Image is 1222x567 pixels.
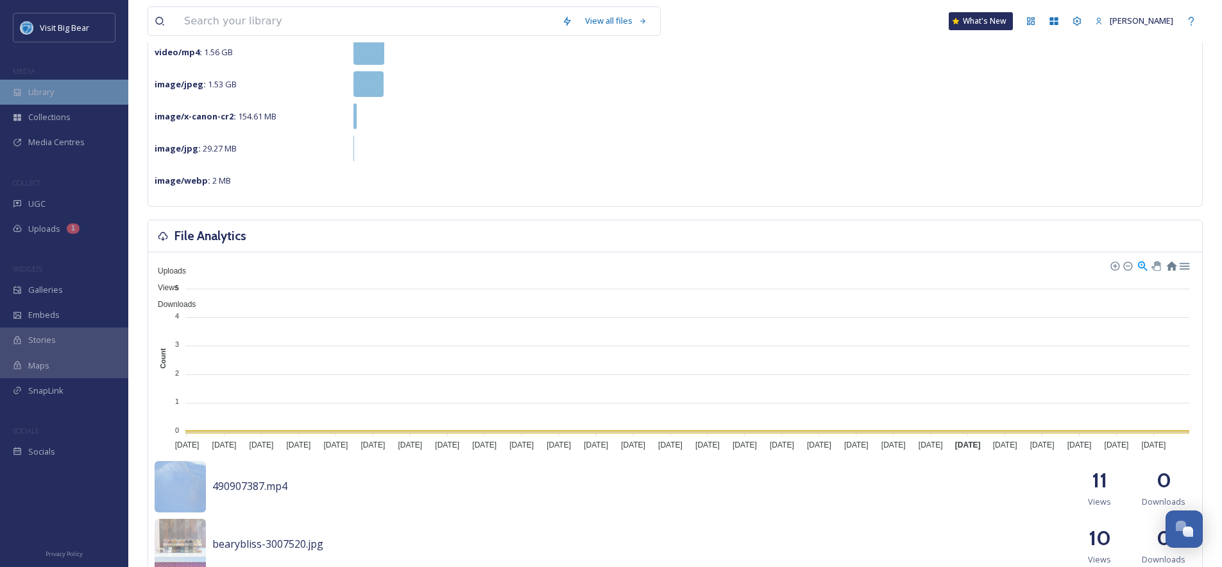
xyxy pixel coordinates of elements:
tspan: [DATE] [733,441,757,449]
strong: image/x-canon-cr2 : [155,110,236,122]
span: MEDIA [13,66,35,76]
button: Open Chat [1166,510,1203,548]
tspan: [DATE] [770,441,794,449]
tspan: [DATE] [1067,441,1092,449]
tspan: [DATE] [621,441,645,449]
strong: image/webp : [155,175,210,186]
tspan: 5 [175,283,179,291]
div: 1 [67,223,80,234]
span: Embeds [28,309,60,321]
span: 29.27 MB [155,143,237,154]
tspan: [DATE] [1030,441,1055,449]
tspan: [DATE] [175,441,199,449]
span: [PERSON_NAME] [1110,15,1173,26]
span: Galleries [28,284,63,296]
span: Collections [28,111,71,123]
span: Media Centres [28,136,85,148]
div: Reset Zoom [1166,259,1176,270]
strong: video/mp4 : [155,46,202,58]
input: Search your library [178,7,556,35]
tspan: [DATE] [695,441,720,449]
span: Views [1088,554,1111,566]
a: What's New [949,12,1013,30]
span: SnapLink [28,385,64,397]
img: MemLogo_VBB_Primary_LOGO%20Badge%20%281%29%20%28Converted%29.png [21,21,33,34]
span: bearybliss-3007520.jpg [212,537,323,551]
div: Zoom Out [1123,261,1132,270]
tspan: [DATE] [955,441,981,449]
text: Count [159,348,167,369]
span: Privacy Policy [46,550,83,558]
span: Downloads [148,300,196,309]
span: Downloads [1142,496,1185,508]
div: Menu [1178,259,1189,270]
tspan: [DATE] [807,441,831,449]
tspan: 0 [175,426,179,434]
tspan: [DATE] [250,441,274,449]
tspan: [DATE] [509,441,534,449]
strong: image/jpg : [155,143,201,154]
h2: 10 [1089,523,1111,554]
span: Uploads [28,223,60,235]
tspan: [DATE] [212,441,237,449]
span: Visit Big Bear [40,22,89,33]
span: Maps [28,360,49,372]
span: WIDGETS [13,264,42,274]
tspan: 4 [175,312,179,320]
tspan: [DATE] [398,441,422,449]
span: Stories [28,334,56,346]
span: Uploads [148,266,186,275]
h2: 0 [1157,523,1171,554]
span: COLLECT [13,178,40,188]
span: 1.56 GB [155,46,233,58]
tspan: [DATE] [919,441,943,449]
tspan: [DATE] [323,441,348,449]
a: Privacy Policy [46,545,83,561]
span: 490907387.mp4 [212,479,287,493]
tspan: 3 [175,340,179,348]
strong: image/jpeg : [155,78,206,90]
div: Selection Zoom [1137,259,1148,270]
tspan: [DATE] [881,441,906,449]
tspan: 2 [175,369,179,377]
tspan: [DATE] [361,441,385,449]
tspan: [DATE] [472,441,496,449]
div: Zoom In [1110,261,1119,270]
tspan: [DATE] [1142,441,1166,449]
tspan: [DATE] [844,441,869,449]
h2: 11 [1092,465,1107,496]
span: UGC [28,198,46,210]
tspan: [DATE] [658,441,683,449]
span: 1.53 GB [155,78,237,90]
span: SOCIALS [13,426,38,435]
span: 154.61 MB [155,110,276,122]
div: Panning [1151,261,1159,269]
a: View all files [579,8,654,33]
span: Library [28,86,54,98]
tspan: 1 [175,397,179,405]
tspan: [DATE] [435,441,459,449]
span: Views [148,283,178,292]
span: Downloads [1142,554,1185,566]
tspan: [DATE] [1105,441,1129,449]
span: Socials [28,446,55,458]
tspan: [DATE] [547,441,571,449]
a: [PERSON_NAME] [1089,8,1180,33]
img: fb8d6d47-5aec-46b8-8a4d-8cff193fbd4a.jpg [155,461,206,512]
h2: 0 [1157,465,1171,496]
h3: File Analytics [174,227,246,245]
tspan: [DATE] [287,441,311,449]
span: Views [1088,496,1111,508]
span: 2 MB [155,175,231,186]
tspan: [DATE] [993,441,1017,449]
tspan: [DATE] [584,441,608,449]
